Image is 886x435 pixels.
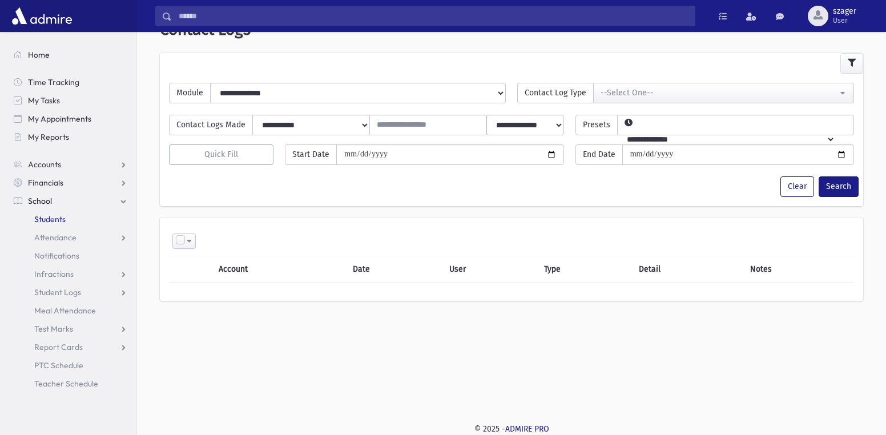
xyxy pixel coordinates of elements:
[34,324,73,334] span: Test Marks
[34,305,96,316] span: Meal Attendance
[5,128,136,146] a: My Reports
[5,110,136,128] a: My Appointments
[285,144,337,165] span: Start Date
[5,356,136,374] a: PTC Schedule
[743,256,854,282] th: Notes
[517,83,594,103] span: Contact Log Type
[819,176,859,197] button: Search
[169,115,253,135] span: Contact Logs Made
[212,256,346,282] th: Account
[442,256,537,282] th: User
[5,338,136,356] a: Report Cards
[34,232,76,243] span: Attendance
[601,87,837,99] div: --Select One--
[5,73,136,91] a: Time Tracking
[169,144,273,165] button: Quick Fill
[34,269,74,279] span: Infractions
[5,210,136,228] a: Students
[34,378,98,389] span: Teacher Schedule
[780,176,814,197] button: Clear
[169,83,211,103] span: Module
[5,192,136,210] a: School
[537,256,632,282] th: Type
[155,423,868,435] div: © 2025 -
[5,374,136,393] a: Teacher Schedule
[28,114,91,124] span: My Appointments
[5,91,136,110] a: My Tasks
[204,150,238,159] span: Quick Fill
[28,196,52,206] span: School
[9,5,75,27] img: AdmirePro
[28,159,61,170] span: Accounts
[28,77,79,87] span: Time Tracking
[575,115,618,135] span: Presets
[5,46,136,64] a: Home
[34,342,83,352] span: Report Cards
[5,265,136,283] a: Infractions
[34,287,81,297] span: Student Logs
[28,132,69,142] span: My Reports
[34,360,83,370] span: PTC Schedule
[5,247,136,265] a: Notifications
[833,16,856,25] span: User
[5,174,136,192] a: Financials
[172,6,695,26] input: Search
[5,228,136,247] a: Attendance
[632,256,743,282] th: Detail
[34,214,66,224] span: Students
[5,320,136,338] a: Test Marks
[575,144,623,165] span: End Date
[5,155,136,174] a: Accounts
[28,95,60,106] span: My Tasks
[34,251,79,261] span: Notifications
[505,424,549,434] a: ADMIRE PRO
[833,7,856,16] span: szager
[28,50,50,60] span: Home
[346,256,442,282] th: Date
[5,301,136,320] a: Meal Attendance
[5,283,136,301] a: Student Logs
[28,178,63,188] span: Financials
[593,83,854,103] button: --Select One--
